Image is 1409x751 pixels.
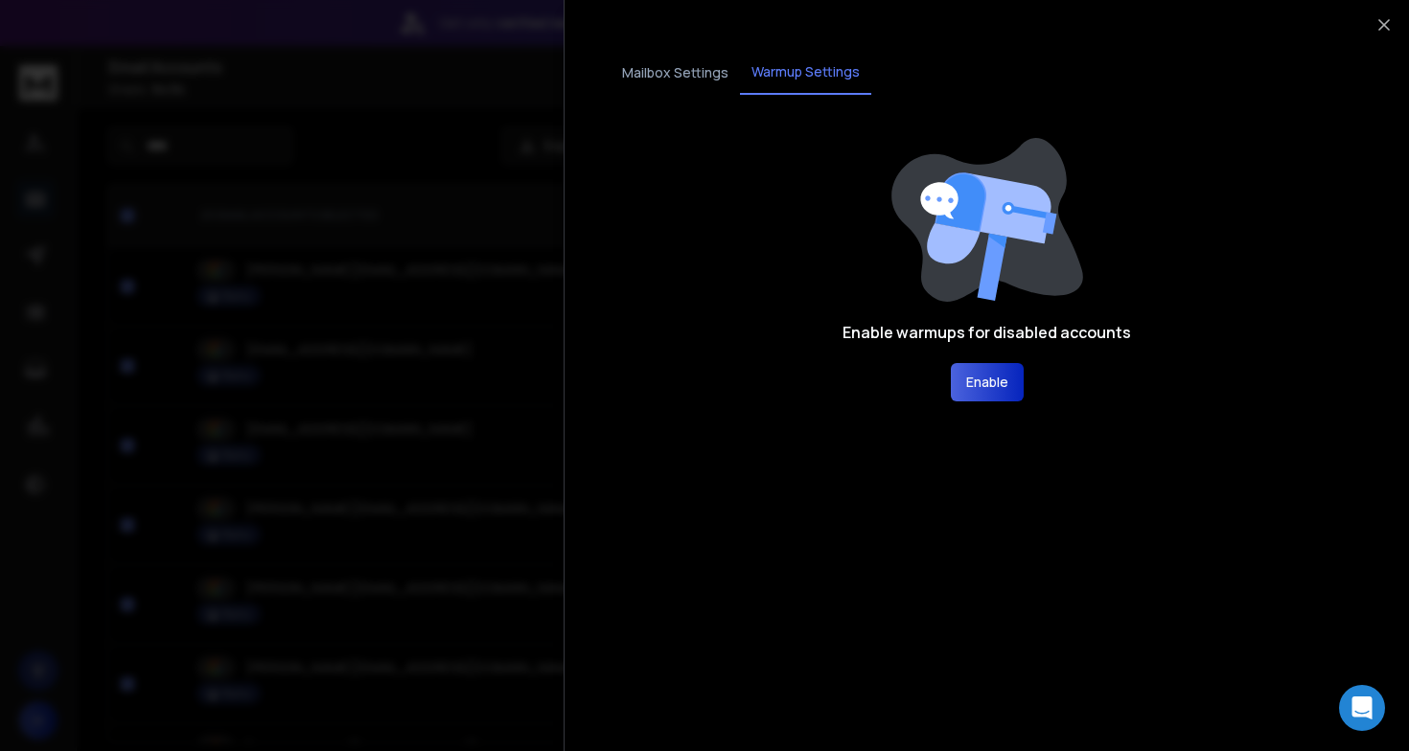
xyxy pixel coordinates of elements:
div: Open Intercom Messenger [1339,685,1385,731]
h1: Enable warmups for disabled accounts [843,321,1131,344]
button: Mailbox Settings [611,52,740,94]
button: Enable [951,363,1024,401]
img: image [891,138,1083,302]
button: Warmup Settings [740,51,871,95]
